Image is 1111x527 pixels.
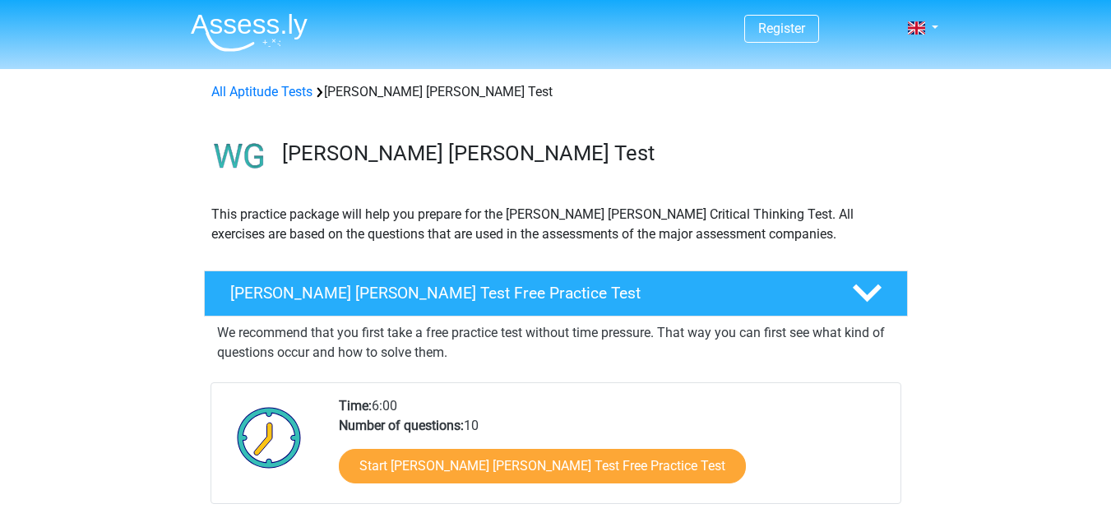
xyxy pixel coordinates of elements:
img: watson glaser test [205,122,275,192]
b: Time: [339,398,372,414]
p: This practice package will help you prepare for the [PERSON_NAME] [PERSON_NAME] Critical Thinking... [211,205,900,244]
a: Register [758,21,805,36]
h3: [PERSON_NAME] [PERSON_NAME] Test [282,141,895,166]
a: [PERSON_NAME] [PERSON_NAME] Test Free Practice Test [197,270,914,317]
a: All Aptitude Tests [211,84,312,99]
img: Assessly [191,13,308,52]
div: 6:00 10 [326,396,900,503]
p: We recommend that you first take a free practice test without time pressure. That way you can fir... [217,323,895,363]
div: [PERSON_NAME] [PERSON_NAME] Test [205,82,907,102]
b: Number of questions: [339,418,464,433]
img: Clock [228,396,311,478]
h4: [PERSON_NAME] [PERSON_NAME] Test Free Practice Test [230,284,826,303]
a: Start [PERSON_NAME] [PERSON_NAME] Test Free Practice Test [339,449,746,483]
